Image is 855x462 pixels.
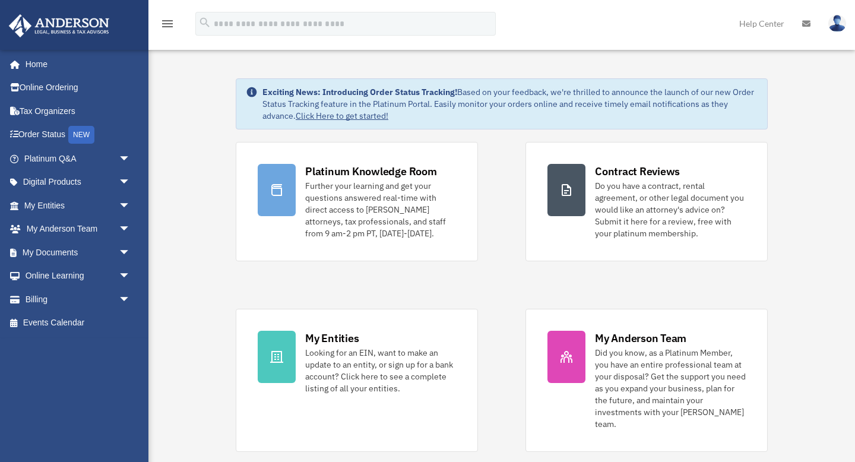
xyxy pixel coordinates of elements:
img: User Pic [828,15,846,32]
a: My Anderson Team Did you know, as a Platinum Member, you have an entire professional team at your... [525,309,768,452]
i: search [198,16,211,29]
a: menu [160,21,175,31]
a: My Documentsarrow_drop_down [8,241,148,264]
a: Contract Reviews Do you have a contract, rental agreement, or other legal document you would like... [525,142,768,261]
span: arrow_drop_down [119,217,142,242]
a: Tax Organizers [8,99,148,123]
div: My Anderson Team [595,331,686,346]
a: My Anderson Teamarrow_drop_down [8,217,148,241]
div: Contract Reviews [595,164,680,179]
a: Click Here to get started! [296,110,388,121]
span: arrow_drop_down [119,194,142,218]
a: Platinum Knowledge Room Further your learning and get your questions answered real-time with dire... [236,142,478,261]
a: Online Ordering [8,76,148,100]
a: Digital Productsarrow_drop_down [8,170,148,194]
i: menu [160,17,175,31]
span: arrow_drop_down [119,264,142,289]
span: arrow_drop_down [119,170,142,195]
div: Did you know, as a Platinum Member, you have an entire professional team at your disposal? Get th... [595,347,746,430]
a: Platinum Q&Aarrow_drop_down [8,147,148,170]
strong: Exciting News: Introducing Order Status Tracking! [262,87,457,97]
a: My Entities Looking for an EIN, want to make an update to an entity, or sign up for a bank accoun... [236,309,478,452]
span: arrow_drop_down [119,241,142,265]
img: Anderson Advisors Platinum Portal [5,14,113,37]
div: Further your learning and get your questions answered real-time with direct access to [PERSON_NAM... [305,180,456,239]
a: Home [8,52,142,76]
div: NEW [68,126,94,144]
a: Online Learningarrow_drop_down [8,264,148,288]
a: Events Calendar [8,311,148,335]
div: My Entities [305,331,359,346]
div: Do you have a contract, rental agreement, or other legal document you would like an attorney's ad... [595,180,746,239]
a: Order StatusNEW [8,123,148,147]
a: My Entitiesarrow_drop_down [8,194,148,217]
div: Platinum Knowledge Room [305,164,437,179]
div: Based on your feedback, we're thrilled to announce the launch of our new Order Status Tracking fe... [262,86,758,122]
div: Looking for an EIN, want to make an update to an entity, or sign up for a bank account? Click her... [305,347,456,394]
a: Billingarrow_drop_down [8,287,148,311]
span: arrow_drop_down [119,147,142,171]
span: arrow_drop_down [119,287,142,312]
